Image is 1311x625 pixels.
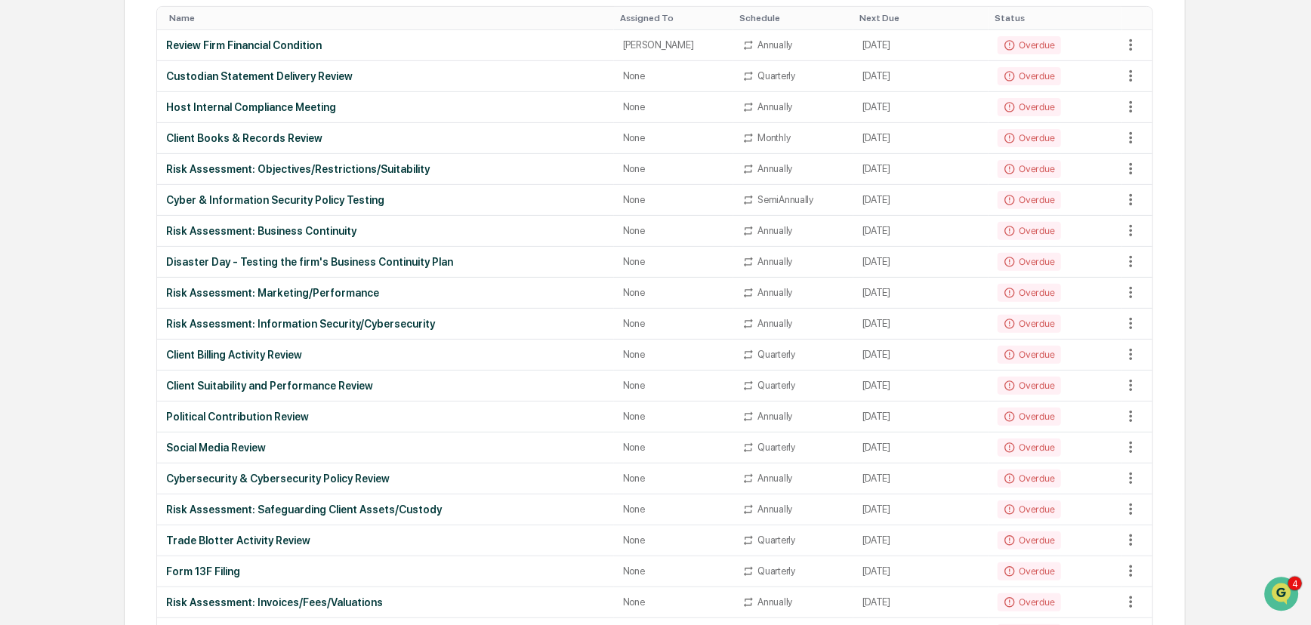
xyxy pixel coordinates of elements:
div: Annually [757,39,792,51]
div: Quarterly [757,70,795,82]
div: None [623,194,724,205]
div: Overdue [998,284,1060,302]
a: 🖐️Preclearance [9,303,103,330]
div: Overdue [998,408,1060,426]
div: Overdue [998,98,1060,116]
div: None [623,318,724,329]
td: [DATE] [853,525,989,556]
div: None [623,565,724,577]
button: Start new chat [257,120,275,138]
div: Political Contribution Review [166,411,605,423]
div: None [623,225,724,236]
div: 🔎 [15,339,27,351]
td: [DATE] [853,433,989,463]
div: [PERSON_NAME] [623,39,724,51]
div: Quarterly [757,565,795,577]
img: 1746055101610-c473b297-6a78-478c-a979-82029cc54cd1 [30,247,42,259]
div: Overdue [998,500,1060,519]
img: 8933085812038_c878075ebb4cc5468115_72.jpg [32,115,59,143]
span: [DATE] [134,205,165,217]
div: Disaster Day - Testing the firm's Business Continuity Plan [166,256,605,268]
div: Client Books & Records Review [166,132,605,144]
div: Client Suitability and Performance Review [166,380,605,392]
div: Cybersecurity & Cybersecurity Policy Review [166,473,605,485]
td: [DATE] [853,247,989,278]
td: [DATE] [853,61,989,92]
div: Overdue [998,160,1060,178]
div: None [623,256,724,267]
td: [DATE] [853,587,989,618]
td: [DATE] [853,278,989,309]
div: Risk Assessment: Safeguarding Client Assets/Custody [166,503,605,516]
td: [DATE] [853,92,989,123]
div: Past conversations [15,168,101,180]
p: How can we help? [15,32,275,56]
div: None [623,287,724,298]
div: 🖐️ [15,310,27,322]
a: Powered byPylon [106,374,183,386]
a: 🗄️Attestations [103,303,193,330]
div: Social Media Review [166,442,605,454]
div: Overdue [998,315,1060,333]
td: [DATE] [853,494,989,525]
td: [DATE] [853,30,989,61]
div: Quarterly [757,349,795,360]
span: Pylon [150,374,183,386]
div: Toggle SortBy [859,13,983,23]
div: Overdue [998,593,1060,611]
div: Overdue [998,439,1060,457]
div: Risk Assessment: Invoices/Fees/Valuations [166,596,605,608]
iframe: Open customer support [1263,575,1303,616]
div: SemiAnnually [757,194,813,205]
div: Overdue [998,470,1060,488]
div: Toggle SortBy [1122,13,1152,23]
img: Jack Rasmussen [15,232,39,256]
div: Overdue [998,377,1060,395]
div: Start new chat [68,115,248,131]
div: Quarterly [757,534,795,546]
div: Client Billing Activity Review [166,349,605,361]
span: Preclearance [30,309,97,324]
div: Risk Assessment: Information Security/Cybersecurity [166,318,605,330]
div: Overdue [998,531,1060,550]
div: None [623,442,724,453]
span: Attestations [125,309,187,324]
div: None [623,380,724,391]
div: Annually [757,256,792,267]
td: [DATE] [853,371,989,402]
div: Overdue [998,191,1060,209]
div: Review Firm Financial Condition [166,39,605,51]
div: None [623,503,724,515]
td: [DATE] [853,340,989,371]
div: Risk Assessment: Marketing/Performance [166,287,605,299]
span: Data Lookup [30,337,95,353]
div: None [623,596,724,608]
div: Form 13F Filing [166,565,605,577]
img: Donna Rittershausen [15,191,39,215]
div: Annually [757,473,792,484]
div: Toggle SortBy [995,13,1115,23]
div: Toggle SortBy [169,13,608,23]
a: 🔎Data Lookup [9,331,101,359]
td: [DATE] [853,154,989,185]
div: Trade Blotter Activity Review [166,534,605,546]
td: [DATE] [853,185,989,216]
span: [PERSON_NAME] [47,246,122,258]
div: None [623,163,724,174]
div: None [623,70,724,82]
span: • [125,205,131,217]
span: [DATE] [134,246,165,258]
div: Annually [757,225,792,236]
div: We're available if you need us! [68,131,208,143]
td: [DATE] [853,463,989,494]
div: Toggle SortBy [620,13,727,23]
div: None [623,411,724,422]
div: Overdue [998,36,1060,54]
div: Risk Assessment: Objectives/Restrictions/Suitability [166,163,605,175]
div: 🗄️ [110,310,122,322]
div: Overdue [998,67,1060,85]
button: See all [234,165,275,183]
td: [DATE] [853,556,989,587]
div: Annually [757,596,792,608]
